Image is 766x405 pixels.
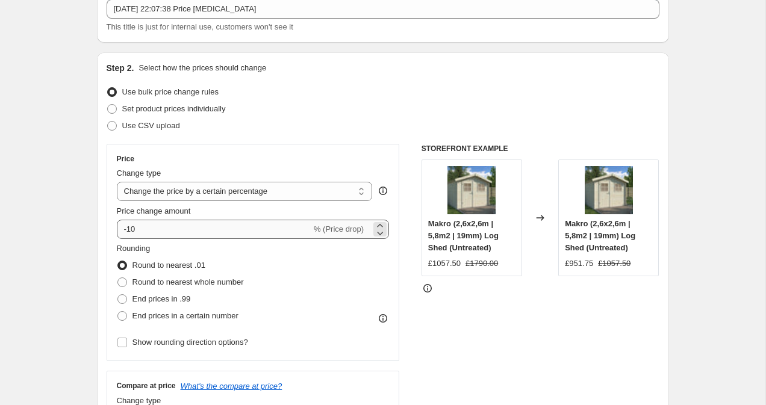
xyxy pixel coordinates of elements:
[565,258,593,270] div: £951.75
[117,168,161,178] span: Change type
[466,258,498,270] strike: £1790.00
[314,224,364,233] span: % (Price drop)
[117,206,191,215] span: Price change amount
[132,277,244,286] span: Round to nearest whole number
[122,104,226,113] span: Set product prices individually
[377,185,389,197] div: help
[117,244,151,253] span: Rounding
[117,154,134,164] h3: Price
[132,294,191,303] span: End prices in .99
[585,166,633,214] img: Makro_19-2_BAO_Natural_wb_80x.jpg
[117,396,161,405] span: Change type
[117,220,311,239] input: -15
[107,22,293,31] span: This title is just for internal use, customers won't see it
[132,311,238,320] span: End prices in a certain number
[139,62,266,74] p: Select how the prices should change
[122,121,180,130] span: Use CSV upload
[132,261,205,270] span: Round to nearest .01
[428,258,461,270] div: £1057.50
[181,382,282,391] button: What's the compare at price?
[447,166,496,214] img: Makro_19-2_BAO_Natural_wb_80x.jpg
[107,62,134,74] h2: Step 2.
[565,219,635,252] span: Makro (2,6x2,6m | 5,8m2 | 19mm) Log Shed (Untreated)
[422,144,659,153] h6: STOREFRONT EXAMPLE
[428,219,499,252] span: Makro (2,6x2,6m | 5,8m2 | 19mm) Log Shed (Untreated)
[132,338,248,347] span: Show rounding direction options?
[117,381,176,391] h3: Compare at price
[122,87,219,96] span: Use bulk price change rules
[598,258,631,270] strike: £1057.50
